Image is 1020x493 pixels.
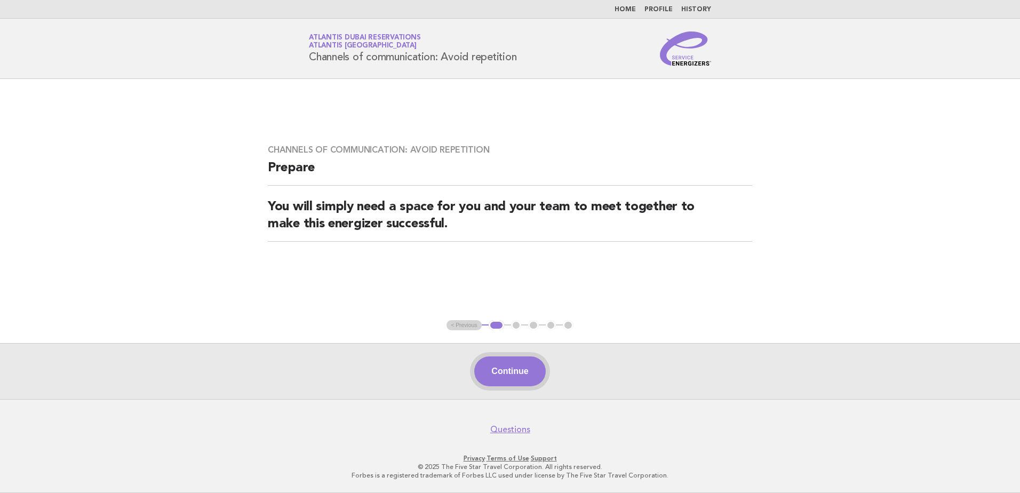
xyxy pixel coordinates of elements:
[184,471,836,480] p: Forbes is a registered trademark of Forbes LLC used under license by The Five Star Travel Corpora...
[268,198,752,242] h2: You will simply need a space for you and your team to meet together to make this energizer succes...
[184,463,836,471] p: © 2025 The Five Star Travel Corporation. All rights reserved.
[644,6,673,13] a: Profile
[531,455,557,462] a: Support
[660,31,711,66] img: Service Energizers
[309,43,417,50] span: Atlantis [GEOGRAPHIC_DATA]
[309,35,516,62] h1: Channels of communication: Avoid repetition
[490,424,530,435] a: Questions
[489,320,504,331] button: 1
[474,356,545,386] button: Continue
[268,160,752,186] h2: Prepare
[615,6,636,13] a: Home
[464,455,485,462] a: Privacy
[681,6,711,13] a: History
[309,34,420,49] a: Atlantis Dubai ReservationsAtlantis [GEOGRAPHIC_DATA]
[268,145,752,155] h3: Channels of communication: Avoid repetition
[487,455,529,462] a: Terms of Use
[184,454,836,463] p: · ·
